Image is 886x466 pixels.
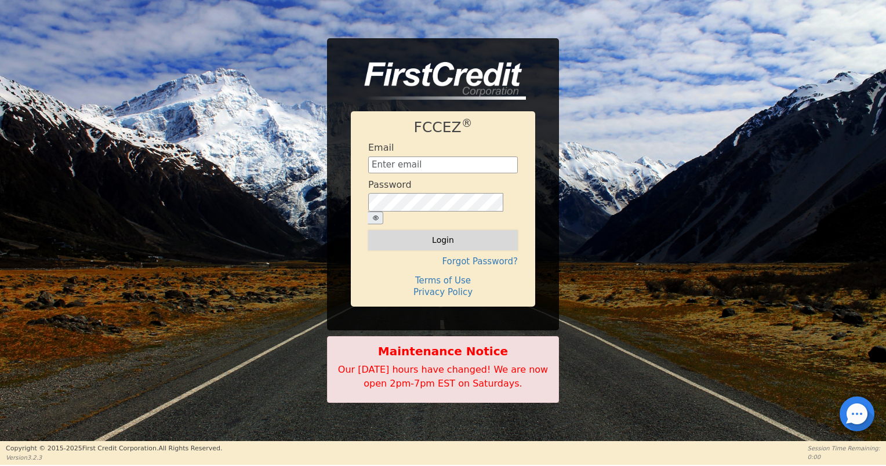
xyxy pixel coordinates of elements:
span: Our [DATE] hours have changed! We are now open 2pm-7pm EST on Saturdays. [338,364,548,389]
h4: Email [368,142,394,153]
h1: FCCEZ [368,119,518,136]
h4: Terms of Use [368,275,518,286]
h4: Forgot Password? [368,256,518,267]
h4: Password [368,179,412,190]
p: Session Time Remaining: [808,444,880,453]
input: password [368,193,503,212]
p: Version 3.2.3 [6,453,222,462]
button: Login [368,230,518,250]
span: All Rights Reserved. [158,445,222,452]
input: Enter email [368,156,518,174]
p: Copyright © 2015- 2025 First Credit Corporation. [6,444,222,454]
sup: ® [462,117,473,129]
h4: Privacy Policy [368,287,518,297]
p: 0:00 [808,453,880,461]
b: Maintenance Notice [333,343,553,360]
img: logo-CMu_cnol.png [351,62,526,100]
